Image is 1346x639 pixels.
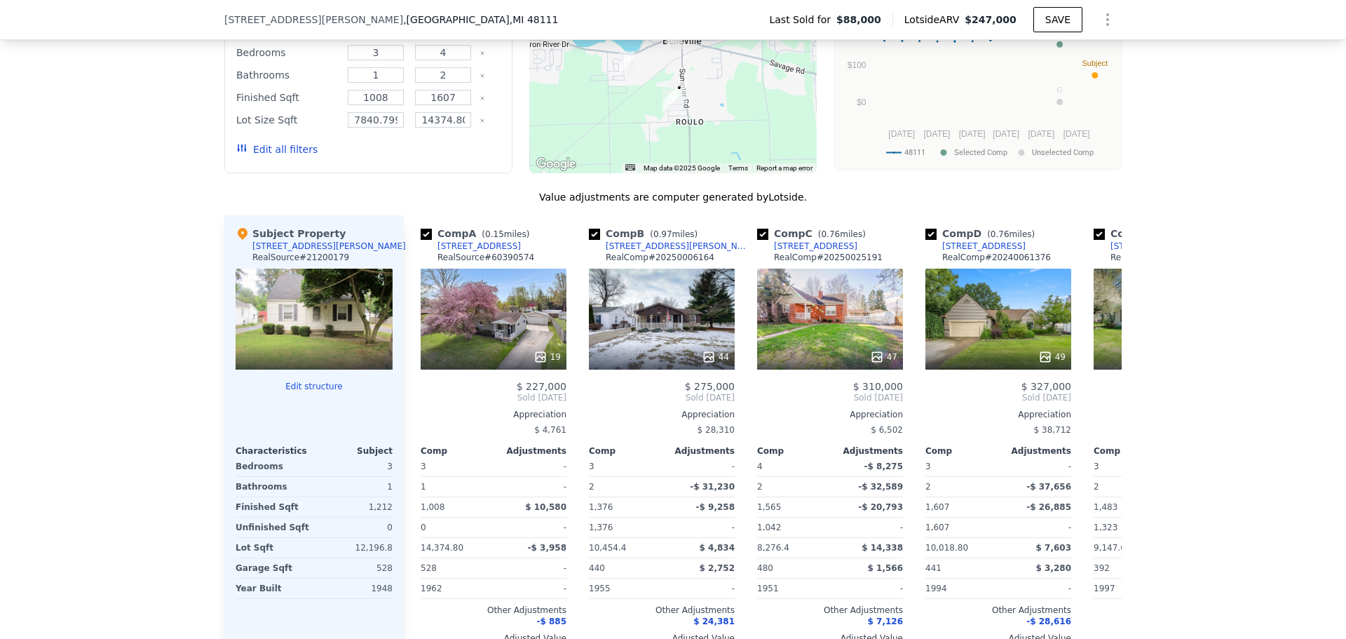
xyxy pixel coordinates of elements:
[517,381,566,392] span: $ 227,000
[965,14,1017,25] span: $247,000
[925,392,1071,403] span: Sold [DATE]
[925,502,949,512] span: 1,607
[236,227,346,241] div: Subject Property
[533,155,579,173] img: Google
[421,523,426,532] span: 0
[757,579,827,598] div: 1951
[757,543,789,553] span: 8,276.4
[1094,543,1126,553] span: 9,147.6
[589,523,613,532] span: 1,376
[496,558,566,578] div: -
[480,51,485,56] button: Clear
[480,73,485,79] button: Clear
[665,518,735,537] div: -
[421,462,426,471] span: 3
[998,445,1071,457] div: Adjustments
[1001,518,1071,537] div: -
[317,457,393,476] div: 3
[696,502,735,512] span: -$ 9,258
[625,164,635,170] button: Keyboard shortcuts
[757,392,903,403] span: Sold [DATE]
[589,409,735,420] div: Appreciation
[437,241,521,252] div: [STREET_ADDRESS]
[317,579,393,598] div: 1948
[833,579,903,598] div: -
[525,502,566,512] span: $ 10,580
[236,558,311,578] div: Garage Sqft
[589,227,703,241] div: Comp B
[236,518,311,537] div: Unfinished Sqft
[757,409,903,420] div: Appreciation
[403,13,558,27] span: , [GEOGRAPHIC_DATA]
[757,523,781,532] span: 1,042
[589,605,735,616] div: Other Adjustments
[619,51,634,75] div: 458 Harbour Pointe Dr
[236,381,393,392] button: Edit structure
[317,558,393,578] div: 528
[665,579,735,598] div: -
[925,563,941,573] span: 441
[665,457,735,476] div: -
[1056,86,1063,94] text: G
[476,229,535,239] span: ( miles)
[836,13,881,27] span: $88,000
[1094,477,1164,497] div: 2
[864,462,903,471] span: -$ 8,275
[698,425,735,435] span: $ 28,310
[774,252,883,263] div: RealComp # 20250025191
[236,110,339,130] div: Lot Size Sqft
[421,477,491,497] div: 1
[236,88,339,107] div: Finished Sqft
[1026,482,1071,492] span: -$ 37,656
[904,148,925,157] text: 48111
[1094,605,1239,616] div: Other Adjustments
[589,241,752,252] a: [STREET_ADDRESS][PERSON_NAME]
[959,129,986,139] text: [DATE]
[1036,563,1071,573] span: $ 3,280
[236,477,311,497] div: Bathrooms
[1094,462,1099,471] span: 3
[480,95,485,101] button: Clear
[942,252,1051,263] div: RealComp # 20240061376
[870,350,897,364] div: 47
[589,579,659,598] div: 1955
[236,579,311,598] div: Year Built
[1094,445,1167,457] div: Comp
[991,229,1009,239] span: 0.76
[421,502,444,512] span: 1,008
[690,482,735,492] span: -$ 31,230
[1001,579,1071,598] div: -
[858,482,903,492] span: -$ 32,589
[1094,409,1239,420] div: Appreciation
[925,477,995,497] div: 2
[589,462,594,471] span: 3
[236,142,318,156] button: Edit all filters
[224,190,1122,204] div: Value adjustments are computer generated by Lotside .
[1063,129,1090,139] text: [DATE]
[924,129,951,139] text: [DATE]
[833,518,903,537] div: -
[317,497,393,517] div: 1,212
[757,502,781,512] span: 1,565
[925,605,1071,616] div: Other Adjustments
[252,252,349,263] div: RealSource # 21200179
[925,523,949,532] span: 1,607
[700,543,735,553] span: $ 4,834
[421,563,437,573] span: 528
[830,445,903,457] div: Adjustments
[925,462,931,471] span: 3
[700,563,735,573] span: $ 2,752
[236,497,311,517] div: Finished Sqft
[421,579,491,598] div: 1962
[510,14,559,25] span: , MI 48111
[485,229,504,239] span: 0.15
[314,445,393,457] div: Subject
[868,563,903,573] span: $ 1,566
[224,13,403,27] span: [STREET_ADDRESS][PERSON_NAME]
[236,65,339,85] div: Bathrooms
[888,129,915,139] text: [DATE]
[925,543,968,553] span: 10,018.80
[236,457,311,476] div: Bedrooms
[954,148,1007,157] text: Selected Comp
[421,605,566,616] div: Other Adjustments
